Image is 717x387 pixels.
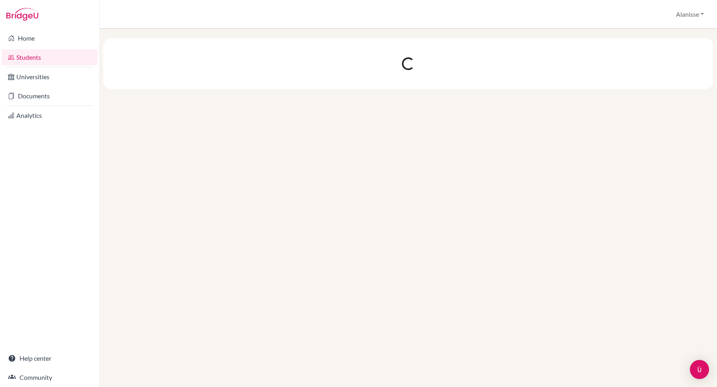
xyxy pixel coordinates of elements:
div: Open Intercom Messenger [690,360,709,379]
a: Documents [2,88,98,104]
button: Alanisse [672,7,707,22]
a: Analytics [2,107,98,123]
a: Help center [2,350,98,366]
a: Students [2,49,98,65]
a: Community [2,369,98,385]
a: Home [2,30,98,46]
a: Universities [2,69,98,85]
img: Bridge-U [6,8,38,21]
